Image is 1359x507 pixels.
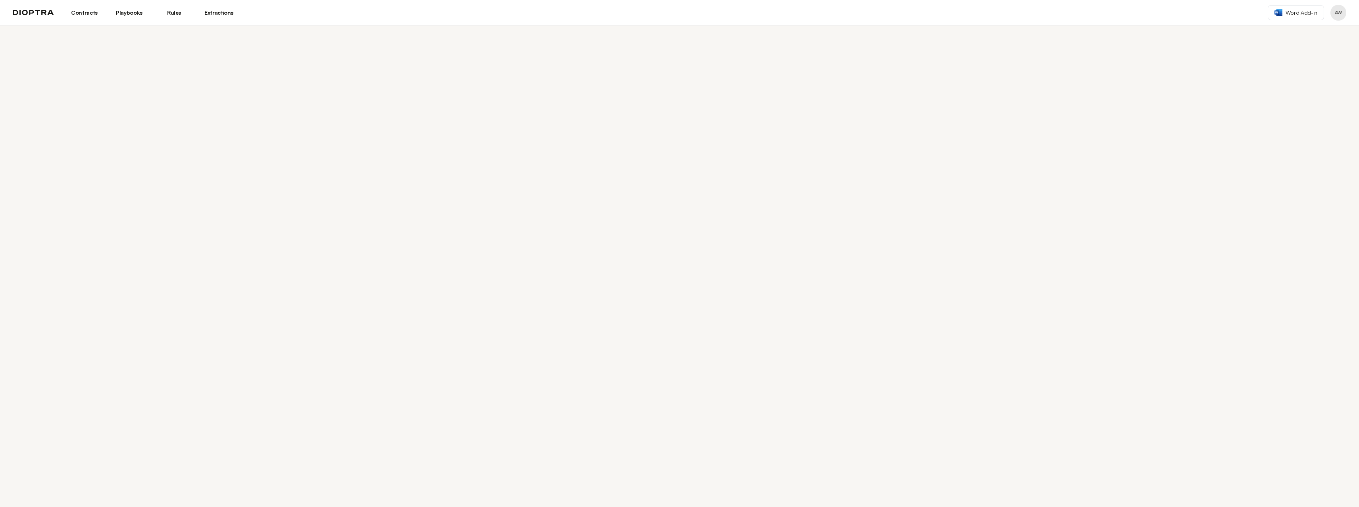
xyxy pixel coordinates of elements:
[13,10,54,15] img: logo
[1268,5,1324,20] a: Word Add-in
[67,6,102,19] a: Contracts
[1274,9,1282,16] img: word
[201,6,237,19] a: Extractions
[1330,5,1346,21] button: Profile menu
[156,6,192,19] a: Rules
[1286,9,1317,17] span: Word Add-in
[112,6,147,19] a: Playbooks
